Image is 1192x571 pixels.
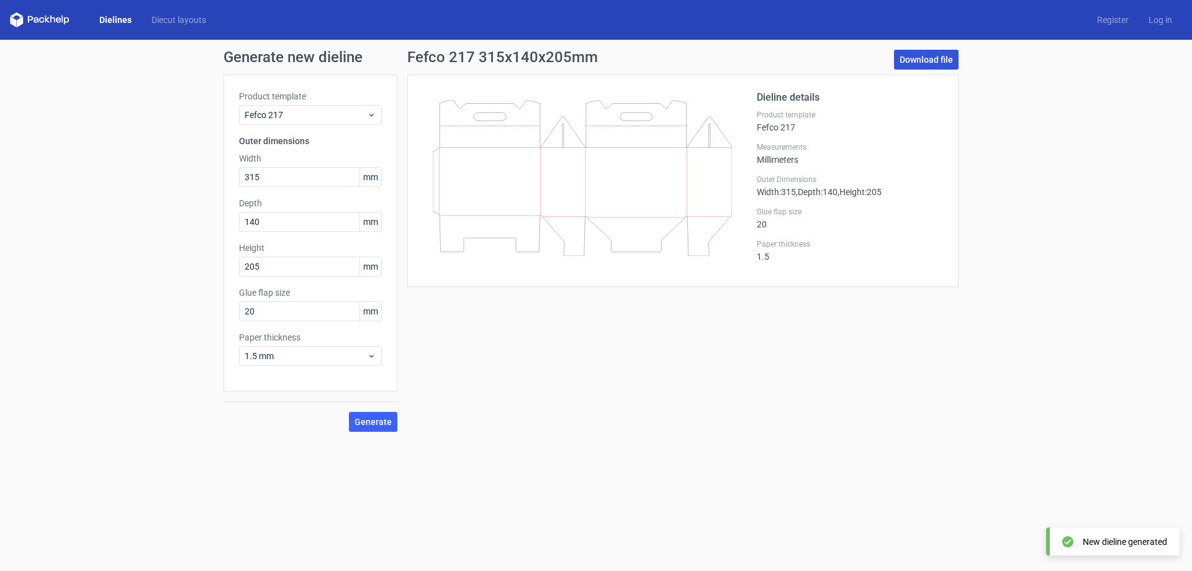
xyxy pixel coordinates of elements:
a: Register [1087,14,1139,26]
a: Log in [1139,14,1182,26]
a: Download file [894,50,959,70]
div: 20 [757,207,943,229]
button: Generate [349,412,397,432]
a: Dielines [89,14,142,26]
label: Glue flap size [757,207,943,217]
span: , Depth : 140 [796,187,838,197]
label: Glue flap size [239,286,382,299]
label: Product template [757,110,943,120]
label: Paper thickness [239,331,382,344]
span: mm [359,302,381,321]
h1: Fefco 217 315x140x205mm [407,50,598,65]
label: Product template [239,90,382,103]
label: Outer Dimensions [757,175,943,185]
span: Generate [354,418,392,426]
label: Paper thickness [757,239,943,249]
span: mm [359,168,381,186]
a: Diecut layouts [142,14,216,26]
label: Height [239,242,382,254]
h3: Outer dimensions [239,135,382,147]
h2: Dieline details [757,90,943,105]
label: Measurements [757,142,943,152]
h1: Generate new dieline [223,50,968,65]
span: 1.5 mm [245,350,367,362]
span: mm [359,257,381,276]
label: Width [239,152,382,165]
span: , Height : 205 [838,187,882,197]
span: Fefco 217 [245,109,367,121]
div: Millimeters [757,142,943,165]
span: mm [359,212,381,231]
div: New dieline generated [1083,536,1167,548]
span: Width : 315 [757,187,796,197]
div: Fefco 217 [757,110,943,132]
div: 1.5 [757,239,943,262]
label: Depth [239,197,382,209]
